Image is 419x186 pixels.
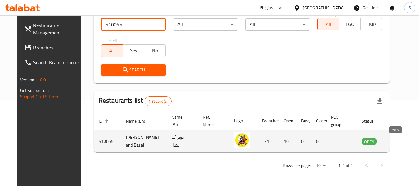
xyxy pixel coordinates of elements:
span: 1.0.0 [36,76,46,84]
td: 0 [311,130,326,152]
span: TMP [363,20,380,29]
span: All [320,20,337,29]
td: [PERSON_NAME] and Basal [121,130,167,152]
button: Yes [123,44,144,57]
p: 1-1 of 1 [338,162,353,170]
th: Closed [311,111,326,130]
h2: Restaurants list [99,96,172,106]
th: Logo [229,111,257,130]
span: POS group [331,113,349,128]
div: All [245,18,310,31]
img: Tom and Basal [234,132,250,148]
input: Search for restaurant name or ID.. [101,18,166,31]
a: Branches [20,40,87,55]
button: All [317,18,339,30]
button: All [101,44,123,57]
button: TMP [360,18,382,30]
label: Upsell [105,38,117,43]
p: Rows per page: [283,162,311,170]
a: Restaurants Management [20,18,87,40]
th: Open [279,111,296,130]
span: OPEN [362,138,377,145]
span: Status [362,117,382,125]
span: Restaurants Management [33,21,82,36]
span: Search Branch Phone [33,59,82,66]
div: Export file [372,94,387,109]
span: Get support on: [20,86,49,94]
th: Busy [296,111,311,130]
td: 0 [296,130,311,152]
th: Action [389,111,411,130]
span: Name (Ar) [172,113,190,128]
span: Name (En) [126,117,153,125]
div: [GEOGRAPHIC_DATA] [303,4,344,11]
a: Search Branch Phone [20,55,87,70]
span: All [104,46,120,55]
div: Rows per page: [313,161,328,170]
span: Version: [20,76,35,84]
td: 21 [257,130,279,152]
span: Ref. Name [203,113,222,128]
span: Branches [33,44,82,51]
table: enhanced table [94,111,411,152]
td: 10 [279,130,296,152]
button: TGO [339,18,361,30]
span: TGO [342,20,358,29]
span: No [147,46,163,55]
td: 510055 [94,130,121,152]
label: Delivery [322,12,337,16]
div: Total records count [145,96,172,106]
span: Yes [125,46,142,55]
span: ID [99,117,110,125]
td: توم آند بصل [167,130,198,152]
a: Support.OpsPlatform [20,93,60,101]
span: S [408,4,411,11]
button: Search [101,64,166,76]
div: All [173,18,238,31]
button: No [144,44,166,57]
th: Branches [257,111,279,130]
span: Search [106,66,161,74]
span: 1 record(s) [145,98,171,104]
div: Plugins [260,4,273,11]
